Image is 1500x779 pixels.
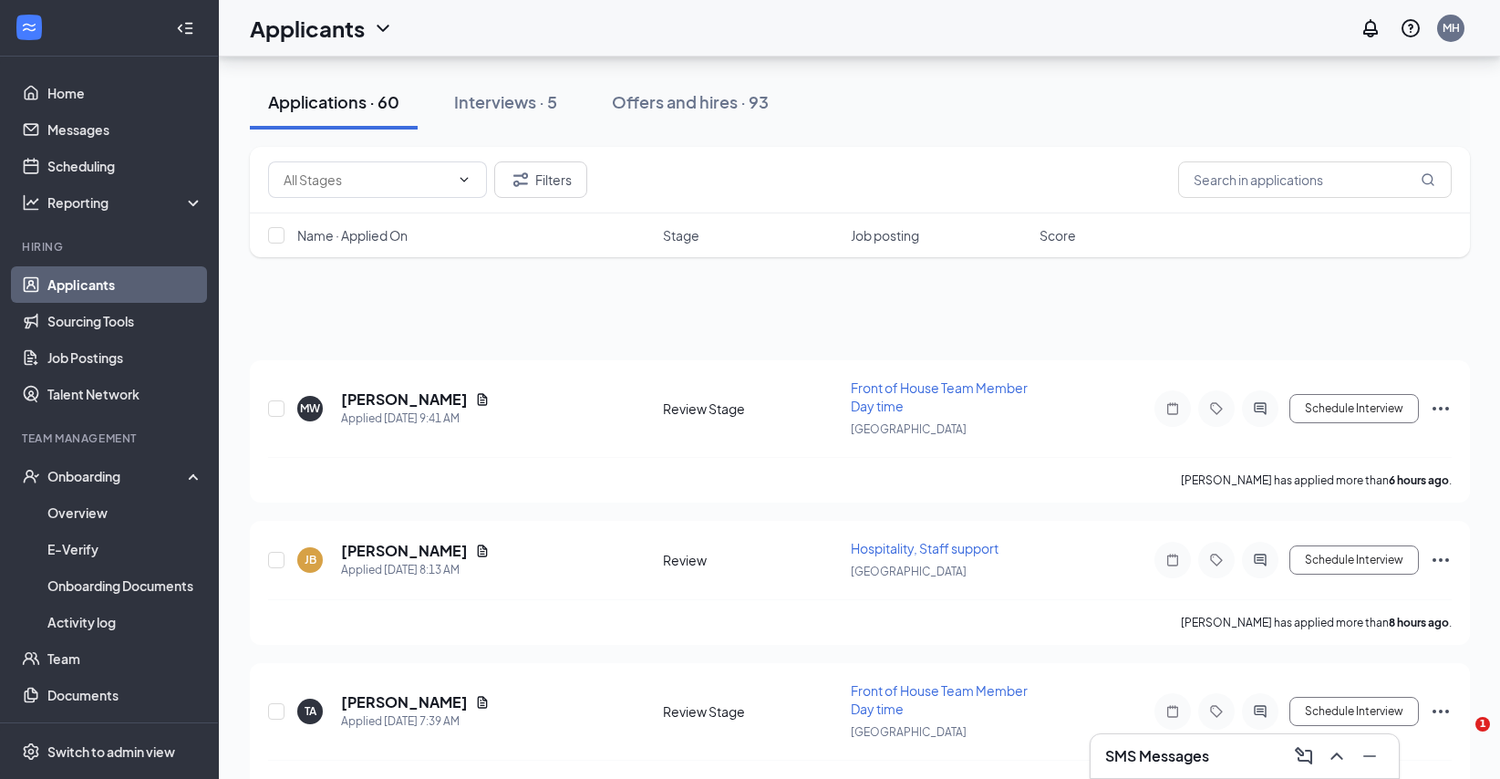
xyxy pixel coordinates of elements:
[851,682,1028,717] span: Front of House Team Member Day time
[341,712,490,731] div: Applied [DATE] 7:39 AM
[1355,742,1384,771] button: Minimize
[305,552,316,567] div: JB
[1326,745,1348,767] svg: ChevronUp
[22,431,200,446] div: Team Management
[1430,701,1452,722] svg: Ellipses
[47,266,203,303] a: Applicants
[1400,17,1422,39] svg: QuestionInfo
[1181,615,1452,630] p: [PERSON_NAME] has applied more than .
[663,702,840,721] div: Review Stage
[475,544,490,558] svg: Document
[1181,473,1452,488] p: [PERSON_NAME] has applied more than .
[47,75,203,111] a: Home
[47,303,203,339] a: Sourcing Tools
[510,169,532,191] svg: Filter
[250,13,365,44] h1: Applicants
[851,565,967,578] span: [GEOGRAPHIC_DATA]
[47,111,203,148] a: Messages
[663,400,840,418] div: Review Stage
[454,90,557,113] div: Interviews · 5
[1389,616,1449,629] b: 8 hours ago
[1040,226,1076,244] span: Score
[1178,161,1452,198] input: Search in applications
[851,540,998,556] span: Hospitality, Staff support
[1438,717,1482,761] iframe: Intercom live chat
[1162,401,1184,416] svg: Note
[47,193,204,212] div: Reporting
[47,604,203,640] a: Activity log
[47,531,203,567] a: E-Verify
[851,379,1028,414] span: Front of House Team Member Day time
[1293,745,1315,767] svg: ComposeMessage
[22,193,40,212] svg: Analysis
[1249,401,1271,416] svg: ActiveChat
[22,467,40,485] svg: UserCheck
[851,226,919,244] span: Job posting
[1205,401,1227,416] svg: Tag
[663,551,840,569] div: Review
[20,18,38,36] svg: WorkstreamLogo
[1249,704,1271,719] svg: ActiveChat
[1430,398,1452,420] svg: Ellipses
[176,19,194,37] svg: Collapse
[47,743,175,761] div: Switch to admin view
[22,743,40,761] svg: Settings
[284,170,450,190] input: All Stages
[457,172,471,187] svg: ChevronDown
[305,703,316,719] div: TA
[47,567,203,604] a: Onboarding Documents
[612,90,769,113] div: Offers and hires · 93
[1289,697,1419,726] button: Schedule Interview
[494,161,587,198] button: Filter Filters
[1289,394,1419,423] button: Schedule Interview
[1443,20,1460,36] div: MH
[341,410,490,428] div: Applied [DATE] 9:41 AM
[300,400,320,416] div: MW
[851,422,967,436] span: [GEOGRAPHIC_DATA]
[47,148,203,184] a: Scheduling
[475,392,490,407] svg: Document
[1389,473,1449,487] b: 6 hours ago
[1205,704,1227,719] svg: Tag
[663,226,699,244] span: Stage
[47,640,203,677] a: Team
[47,376,203,412] a: Talent Network
[1475,717,1490,732] span: 1
[372,17,394,39] svg: ChevronDown
[1289,742,1319,771] button: ComposeMessage
[47,713,203,750] a: SurveysCrown
[1430,549,1452,571] svg: Ellipses
[1359,745,1381,767] svg: Minimize
[47,467,188,485] div: Onboarding
[1289,545,1419,575] button: Schedule Interview
[1162,704,1184,719] svg: Note
[268,90,399,113] div: Applications · 60
[1249,553,1271,567] svg: ActiveChat
[297,226,408,244] span: Name · Applied On
[475,695,490,710] svg: Document
[47,339,203,376] a: Job Postings
[1421,172,1435,187] svg: MagnifyingGlass
[341,692,468,712] h5: [PERSON_NAME]
[1205,553,1227,567] svg: Tag
[22,239,200,254] div: Hiring
[341,389,468,410] h5: [PERSON_NAME]
[1105,746,1209,766] h3: SMS Messages
[1322,742,1351,771] button: ChevronUp
[47,677,203,713] a: Documents
[1360,17,1381,39] svg: Notifications
[851,725,967,739] span: [GEOGRAPHIC_DATA]
[47,494,203,531] a: Overview
[1162,553,1184,567] svg: Note
[341,561,490,579] div: Applied [DATE] 8:13 AM
[341,541,468,561] h5: [PERSON_NAME]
